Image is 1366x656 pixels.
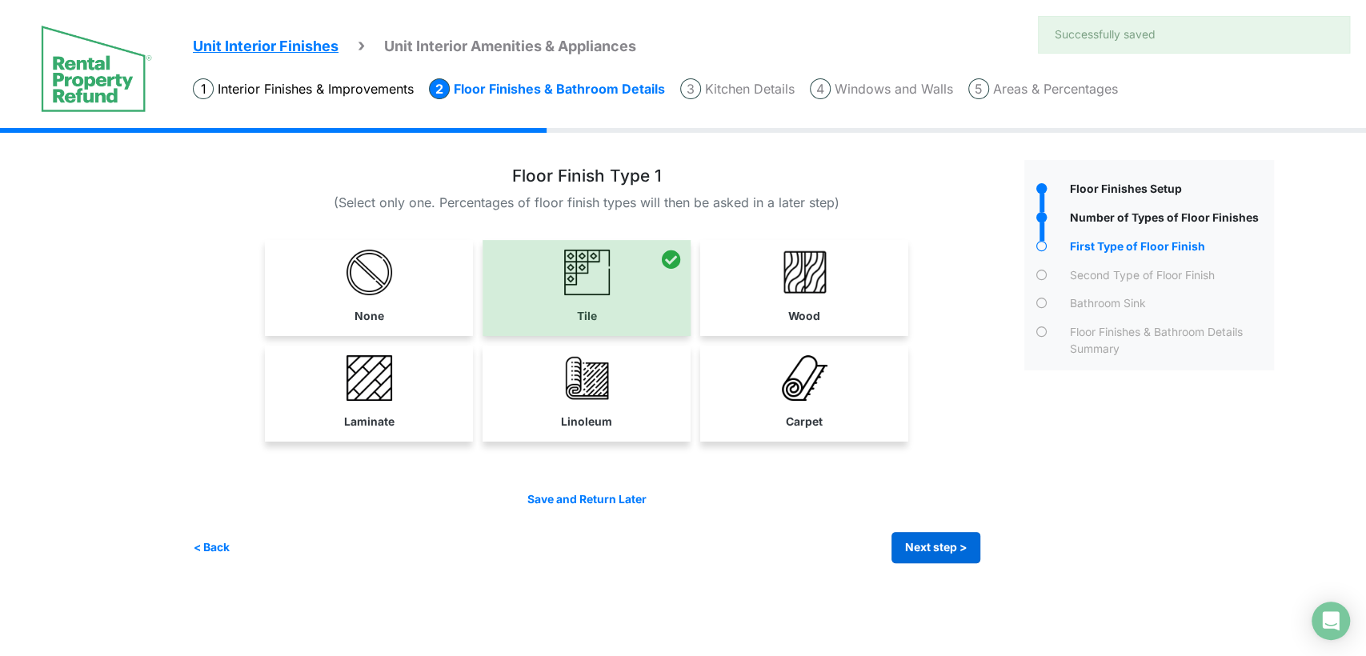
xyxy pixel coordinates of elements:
label: Laminate [344,414,395,430]
div: Number of Types of Floor Finishes [1066,210,1273,230]
span: Successfully saved [1055,26,1333,43]
label: Linoleum [561,414,612,430]
li: Interior Finishes & Improvements [193,78,414,99]
div: First Type of Floor Finish [1066,238,1273,259]
div: Floor Finishes & Bathroom Details Summary [1066,324,1273,358]
img: spp logo [40,24,153,113]
img: linoleum.png [564,355,610,401]
li: Floor Finishes & Bathroom Details [429,78,665,99]
span: Unit Interior Amenities & Appliances [384,38,636,54]
a: Save and Return Later [527,493,647,506]
div: Open Intercom Messenger [1312,602,1350,640]
h3: Floor Finish Type 1 [512,166,662,186]
span: Unit Interior Finishes [193,38,338,54]
button: Next step > [891,532,980,563]
li: Kitchen Details [680,78,795,99]
div: Second Type of Floor Finish [1066,267,1273,288]
p: (Select only one. Percentages of floor finish types will then be asked in a later step) [193,193,980,212]
button: < Back [193,532,230,563]
label: Carpet [786,414,823,430]
div: Floor Finishes Setup [1066,181,1273,202]
img: wood.png [782,250,827,295]
img: HVAC-none.png [347,250,392,295]
img: laminate_3.png [347,355,392,401]
img: carpet.png [782,355,827,401]
label: Wood [788,308,820,325]
div: Bathroom Sink [1066,295,1273,316]
label: None [355,308,384,325]
li: Areas & Percentages [968,78,1118,99]
li: Windows and Walls [810,78,953,99]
